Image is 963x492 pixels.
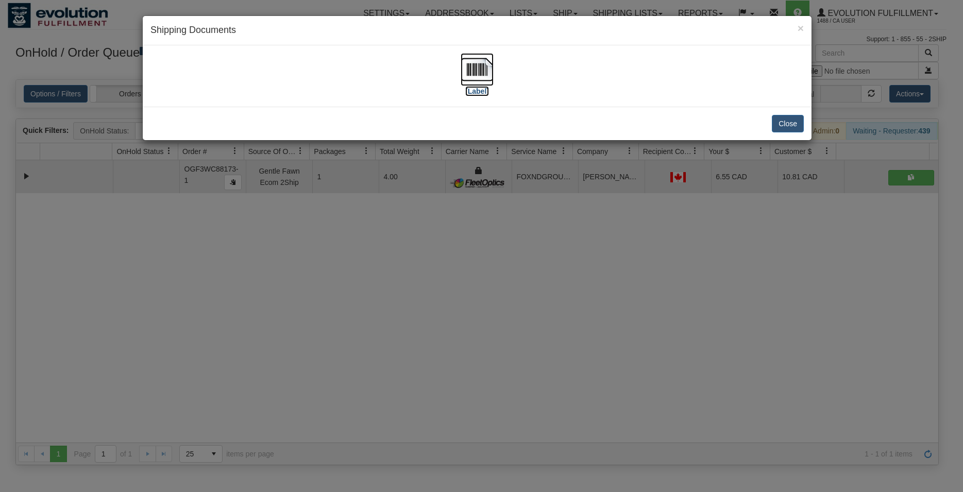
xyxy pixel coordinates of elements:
label: [Label] [465,86,489,96]
img: barcode.jpg [461,53,494,86]
button: Close [772,115,804,132]
button: Close [798,23,804,33]
a: [Label] [461,64,494,95]
h4: Shipping Documents [150,24,804,37]
span: × [798,22,804,34]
